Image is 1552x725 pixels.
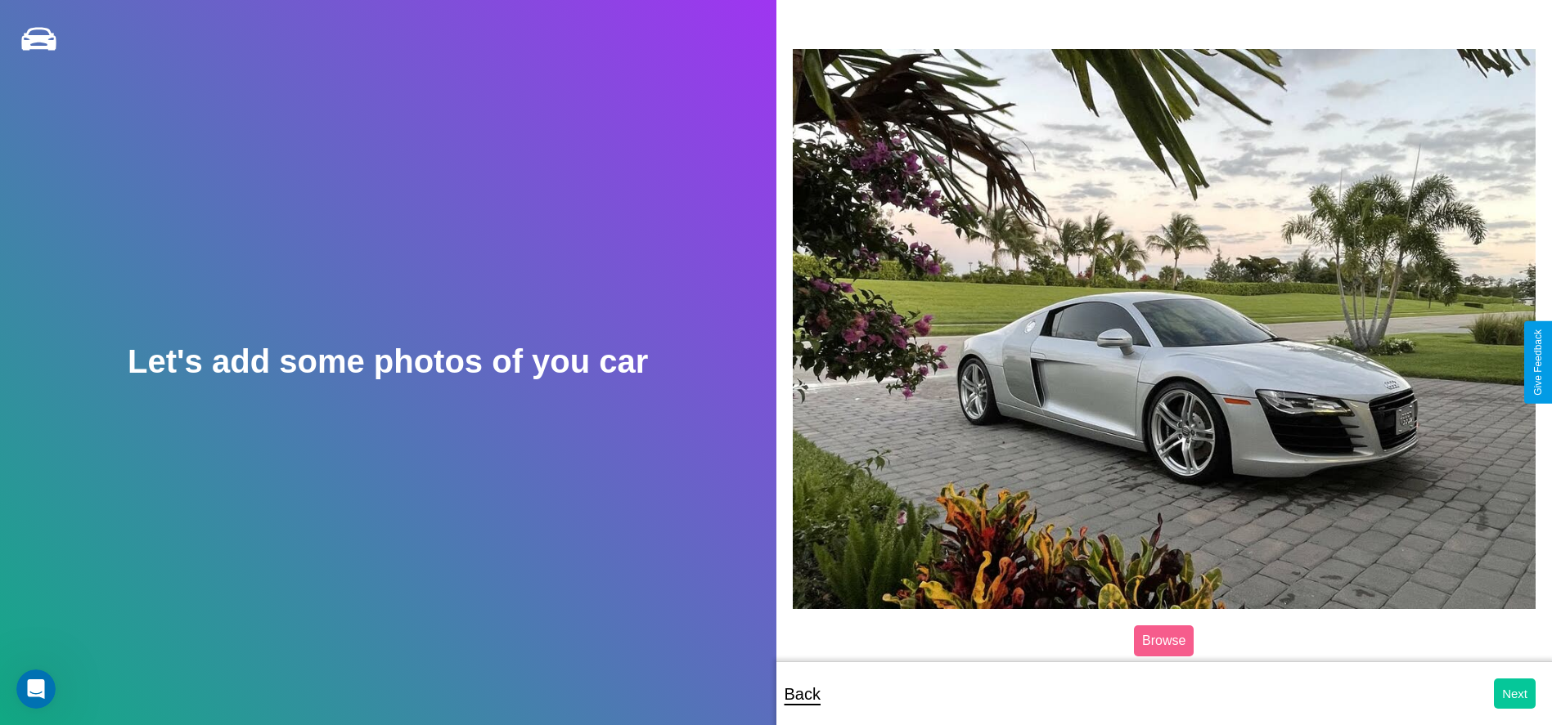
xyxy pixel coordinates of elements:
[128,343,648,380] h2: Let's add some photos of you car
[16,669,56,709] iframe: Intercom live chat
[1134,625,1194,656] label: Browse
[1494,678,1536,709] button: Next
[1532,329,1544,396] div: Give Feedback
[785,679,821,709] p: Back
[793,49,1536,609] img: posted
